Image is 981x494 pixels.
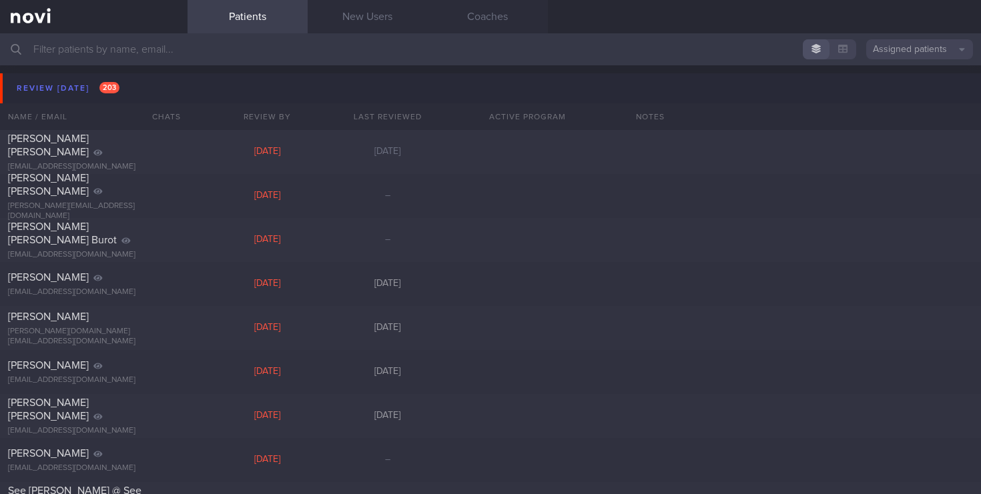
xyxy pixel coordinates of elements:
div: [DATE] [208,278,328,290]
span: [PERSON_NAME] [8,311,89,322]
div: [PERSON_NAME][DOMAIN_NAME][EMAIL_ADDRESS][DOMAIN_NAME] [8,327,180,347]
div: Active Program [448,103,608,130]
div: [EMAIL_ADDRESS][DOMAIN_NAME] [8,426,180,436]
div: [DATE] [208,322,328,334]
div: – [328,190,448,202]
div: Notes [628,103,981,130]
div: [DATE] [208,234,328,246]
span: [PERSON_NAME] [8,448,89,459]
span: 203 [99,82,119,93]
div: [DATE] [208,410,328,422]
div: [DATE] [208,366,328,378]
div: Chats [134,103,188,130]
div: [EMAIL_ADDRESS][DOMAIN_NAME] [8,287,180,297]
button: Assigned patients [866,39,973,59]
div: – [328,454,448,466]
div: [DATE] [328,366,448,378]
div: Last Reviewed [328,103,448,130]
span: [PERSON_NAME] [PERSON_NAME] [8,397,89,421]
div: [DATE] [328,146,448,158]
div: [EMAIL_ADDRESS][DOMAIN_NAME] [8,250,180,260]
span: [PERSON_NAME] [8,272,89,283]
div: – [328,234,448,246]
span: [PERSON_NAME] [PERSON_NAME] [8,133,89,157]
span: [PERSON_NAME] [8,360,89,371]
div: Review [DATE] [13,79,123,97]
div: [DATE] [328,278,448,290]
div: [PERSON_NAME][EMAIL_ADDRESS][DOMAIN_NAME] [8,201,180,221]
div: [DATE] [328,410,448,422]
div: [DATE] [208,146,328,158]
span: [PERSON_NAME] [PERSON_NAME] [8,173,89,197]
div: [EMAIL_ADDRESS][DOMAIN_NAME] [8,463,180,473]
div: [DATE] [328,322,448,334]
div: [EMAIL_ADDRESS][DOMAIN_NAME] [8,162,180,172]
span: [PERSON_NAME] [PERSON_NAME] Burot [8,221,117,245]
div: Review By [208,103,328,130]
div: [EMAIL_ADDRESS][DOMAIN_NAME] [8,375,180,385]
div: [DATE] [208,190,328,202]
div: [DATE] [208,454,328,466]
